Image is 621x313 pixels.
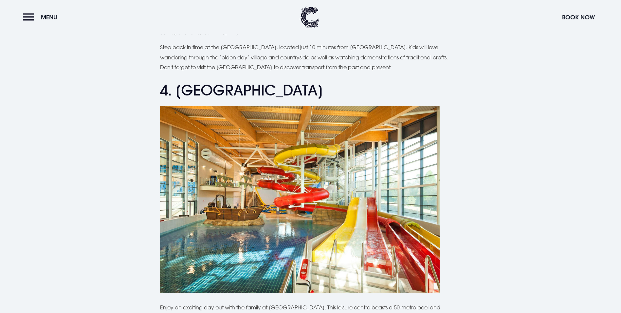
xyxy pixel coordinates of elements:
[41,13,57,21] span: Menu
[300,7,320,28] img: Clandeboye Lodge
[559,10,598,24] button: Book Now
[160,82,461,99] h2: 4. [GEOGRAPHIC_DATA]
[160,106,440,293] img: Bangor Swimming Pool, things to do in Bangor with kids.
[23,10,61,24] button: Menu
[160,42,461,72] p: Step back in time at the [GEOGRAPHIC_DATA], located just 10 minutes from [GEOGRAPHIC_DATA]. Kids ...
